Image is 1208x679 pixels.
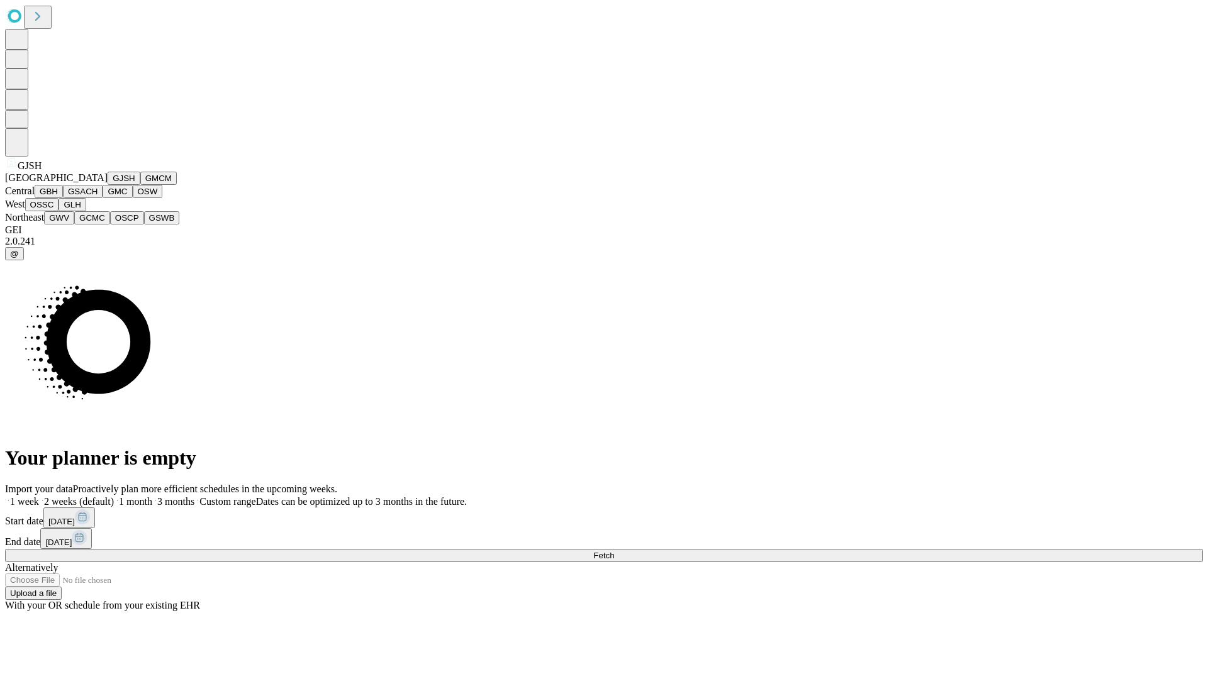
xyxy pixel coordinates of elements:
[5,549,1203,562] button: Fetch
[35,185,63,198] button: GBH
[5,212,44,223] span: Northeast
[108,172,140,185] button: GJSH
[44,211,74,224] button: GWV
[133,185,163,198] button: OSW
[59,198,86,211] button: GLH
[5,185,35,196] span: Central
[74,211,110,224] button: GCMC
[48,517,75,526] span: [DATE]
[5,236,1203,247] div: 2.0.241
[44,496,114,507] span: 2 weeks (default)
[5,199,25,209] span: West
[5,446,1203,470] h1: Your planner is empty
[73,483,337,494] span: Proactively plan more efficient schedules in the upcoming weeks.
[5,247,24,260] button: @
[25,198,59,211] button: OSSC
[5,224,1203,236] div: GEI
[256,496,467,507] span: Dates can be optimized up to 3 months in the future.
[5,507,1203,528] div: Start date
[5,172,108,183] span: [GEOGRAPHIC_DATA]
[103,185,132,198] button: GMC
[593,551,614,560] span: Fetch
[199,496,255,507] span: Custom range
[5,483,73,494] span: Import your data
[45,538,72,547] span: [DATE]
[10,496,39,507] span: 1 week
[144,211,180,224] button: GSWB
[10,249,19,258] span: @
[43,507,95,528] button: [DATE]
[40,528,92,549] button: [DATE]
[5,562,58,573] span: Alternatively
[157,496,194,507] span: 3 months
[140,172,177,185] button: GMCM
[5,587,62,600] button: Upload a file
[5,600,200,610] span: With your OR schedule from your existing EHR
[5,528,1203,549] div: End date
[18,160,42,171] span: GJSH
[119,496,152,507] span: 1 month
[110,211,144,224] button: OSCP
[63,185,103,198] button: GSACH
